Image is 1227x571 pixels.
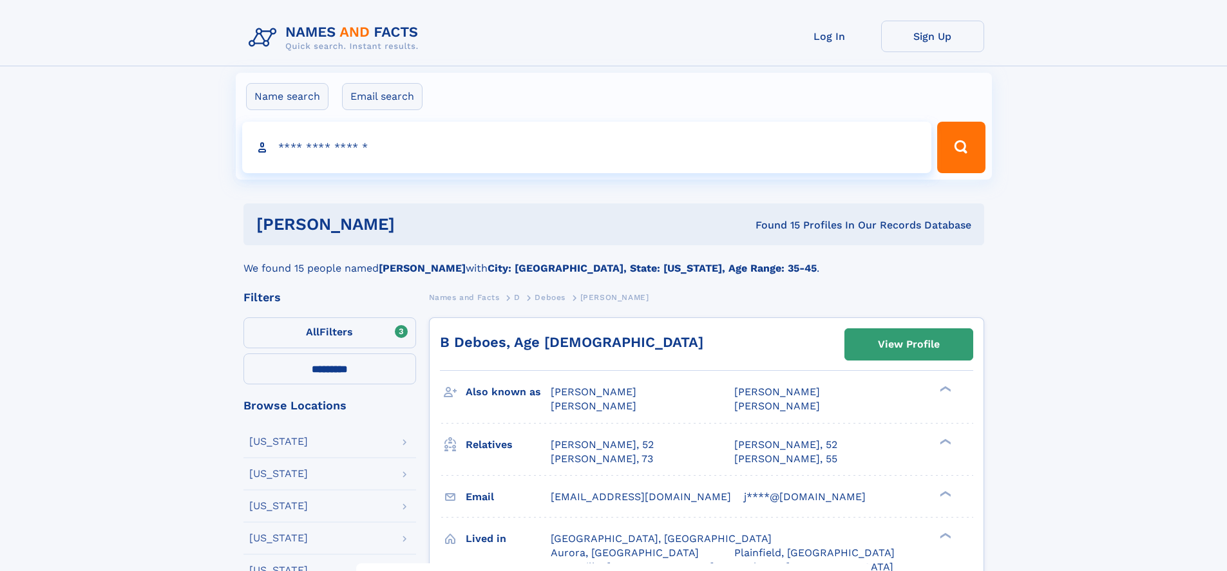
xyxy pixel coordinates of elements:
span: [EMAIL_ADDRESS][DOMAIN_NAME] [551,491,731,503]
div: ❯ [937,489,952,498]
a: [PERSON_NAME], 55 [734,452,837,466]
div: Found 15 Profiles In Our Records Database [575,218,971,232]
h3: Relatives [466,434,551,456]
button: Search Button [937,122,985,173]
h3: Email [466,486,551,508]
a: Deboes [535,289,566,305]
h1: [PERSON_NAME] [256,216,575,232]
a: D [514,289,520,305]
div: [US_STATE] [249,533,308,543]
div: View Profile [878,330,940,359]
div: ❯ [937,385,952,393]
a: Log In [778,21,881,52]
b: [PERSON_NAME] [379,262,466,274]
span: Aurora, [GEOGRAPHIC_DATA] [551,547,699,559]
div: ❯ [937,437,952,445]
a: B Deboes, Age [DEMOGRAPHIC_DATA] [440,334,703,350]
div: Browse Locations [243,400,416,411]
div: [US_STATE] [249,436,308,447]
label: Email search [342,83,423,110]
a: Sign Up [881,21,984,52]
span: [PERSON_NAME] [580,293,649,302]
label: Filters [243,317,416,348]
b: City: [GEOGRAPHIC_DATA], State: [US_STATE], Age Range: 35-45 [488,262,817,274]
span: All [306,326,319,338]
div: We found 15 people named with . [243,245,984,276]
div: [US_STATE] [249,501,308,511]
span: [GEOGRAPHIC_DATA], [GEOGRAPHIC_DATA] [551,532,772,545]
a: [PERSON_NAME], 52 [734,438,837,452]
a: [PERSON_NAME], 52 [551,438,654,452]
a: [PERSON_NAME], 73 [551,452,653,466]
span: Plainfield, [GEOGRAPHIC_DATA] [734,547,895,559]
h3: Also known as [466,381,551,403]
span: [PERSON_NAME] [551,400,636,412]
span: [PERSON_NAME] [551,386,636,398]
span: [PERSON_NAME] [734,400,820,412]
label: Name search [246,83,328,110]
img: Logo Names and Facts [243,21,429,55]
div: [US_STATE] [249,469,308,479]
span: Deboes [535,293,566,302]
span: [PERSON_NAME] [734,386,820,398]
div: ❯ [937,531,952,539]
h3: Lived in [466,528,551,550]
input: search input [242,122,932,173]
span: D [514,293,520,302]
a: View Profile [845,329,973,360]
a: Names and Facts [429,289,500,305]
div: Filters [243,292,416,303]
